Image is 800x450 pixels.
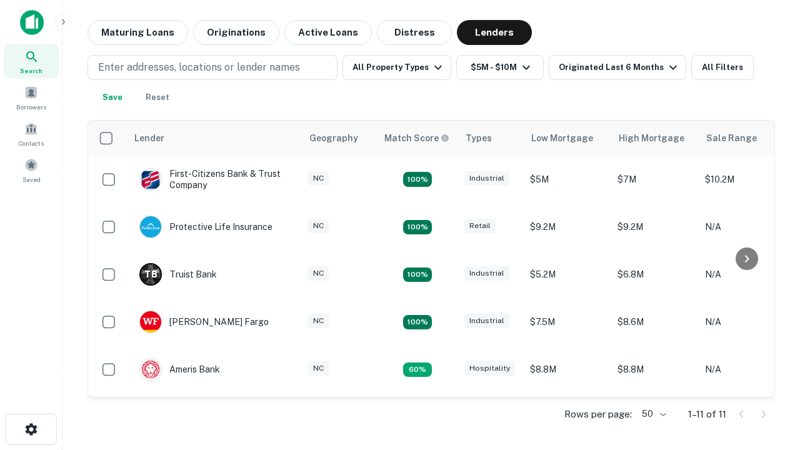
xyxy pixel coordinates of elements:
[309,131,358,146] div: Geography
[403,220,432,235] div: Matching Properties: 2, hasApolloMatch: undefined
[20,66,42,76] span: Search
[611,156,699,203] td: $7M
[377,121,458,156] th: Capitalize uses an advanced AI algorithm to match your search with the best lender. The match sco...
[139,358,220,381] div: Ameris Bank
[4,117,59,151] a: Contacts
[464,361,515,376] div: Hospitality
[308,361,329,376] div: NC
[308,171,329,186] div: NC
[139,263,217,286] div: Truist Bank
[403,315,432,330] div: Matching Properties: 2, hasApolloMatch: undefined
[92,85,132,110] button: Save your search to get updates of matches that match your search criteria.
[524,346,611,393] td: $8.8M
[22,174,41,184] span: Saved
[4,44,59,78] a: Search
[302,121,377,156] th: Geography
[457,20,532,45] button: Lenders
[559,60,681,75] div: Originated Last 6 Months
[20,10,44,35] img: capitalize-icon.png
[139,216,272,238] div: Protective Life Insurance
[98,60,300,75] p: Enter addresses, locations or lender names
[144,268,157,281] p: T B
[140,311,161,332] img: picture
[464,314,509,328] div: Industrial
[87,20,188,45] button: Maturing Loans
[464,219,496,233] div: Retail
[458,121,524,156] th: Types
[134,131,164,146] div: Lender
[87,55,337,80] button: Enter addresses, locations or lender names
[384,131,449,145] div: Capitalize uses an advanced AI algorithm to match your search with the best lender. The match sco...
[342,55,451,80] button: All Property Types
[456,55,544,80] button: $5M - $10M
[403,267,432,282] div: Matching Properties: 3, hasApolloMatch: undefined
[611,121,699,156] th: High Mortgage
[688,407,726,422] p: 1–11 of 11
[140,216,161,237] img: picture
[564,407,632,422] p: Rows per page:
[464,171,509,186] div: Industrial
[19,138,44,148] span: Contacts
[127,121,302,156] th: Lender
[193,20,279,45] button: Originations
[308,266,329,281] div: NC
[466,131,492,146] div: Types
[308,314,329,328] div: NC
[549,55,686,80] button: Originated Last 6 Months
[611,393,699,441] td: $9.2M
[737,310,800,370] iframe: Chat Widget
[284,20,372,45] button: Active Loans
[384,131,447,145] h6: Match Score
[611,251,699,298] td: $6.8M
[524,156,611,203] td: $5M
[137,85,177,110] button: Reset
[139,311,269,333] div: [PERSON_NAME] Fargo
[524,298,611,346] td: $7.5M
[403,362,432,377] div: Matching Properties: 1, hasApolloMatch: undefined
[464,266,509,281] div: Industrial
[531,131,593,146] div: Low Mortgage
[4,81,59,114] a: Borrowers
[524,203,611,251] td: $9.2M
[611,203,699,251] td: $9.2M
[140,359,161,380] img: picture
[637,405,668,423] div: 50
[524,251,611,298] td: $5.2M
[706,131,757,146] div: Sale Range
[524,121,611,156] th: Low Mortgage
[377,20,452,45] button: Distress
[619,131,684,146] div: High Mortgage
[611,298,699,346] td: $8.6M
[140,169,161,190] img: picture
[403,172,432,187] div: Matching Properties: 2, hasApolloMatch: undefined
[139,168,289,191] div: First-citizens Bank & Trust Company
[308,219,329,233] div: NC
[524,393,611,441] td: $9.2M
[691,55,754,80] button: All Filters
[611,346,699,393] td: $8.8M
[16,102,46,112] span: Borrowers
[4,153,59,187] a: Saved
